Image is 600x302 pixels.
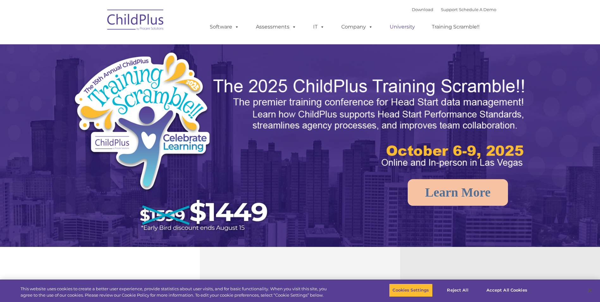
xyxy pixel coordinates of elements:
span: Last name [88,42,107,47]
a: Learn More [408,179,508,206]
div: This website uses cookies to create a better user experience, provide statistics about user visit... [21,286,330,298]
font: | [412,7,496,12]
a: Company [335,21,379,33]
button: Accept All Cookies [483,284,531,297]
a: Support [441,7,458,12]
img: ChildPlus by Procare Solutions [104,5,167,37]
a: Download [412,7,433,12]
a: University [383,21,421,33]
a: Schedule A Demo [459,7,496,12]
a: Software [203,21,245,33]
button: Reject All [438,284,478,297]
a: Assessments [250,21,303,33]
a: IT [307,21,331,33]
a: Training Scramble!! [425,21,486,33]
button: Cookies Settings [389,284,432,297]
span: Phone number [88,68,115,72]
button: Close [583,283,597,297]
